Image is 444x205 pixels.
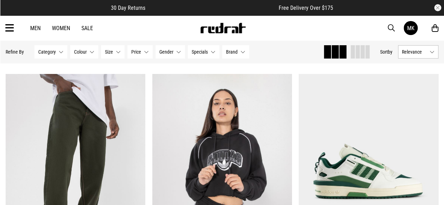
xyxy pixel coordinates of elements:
button: Colour [70,45,98,59]
span: Colour [74,49,87,55]
button: Specials [188,45,219,59]
span: Price [131,49,141,55]
span: Gender [159,49,173,55]
span: Brand [226,49,238,55]
button: Brand [222,45,249,59]
iframe: Customer reviews powered by Trustpilot [159,4,265,11]
p: Refine By [6,49,24,55]
button: Size [101,45,125,59]
span: 30 Day Returns [111,5,145,11]
div: MK [407,25,415,32]
a: Men [30,25,41,32]
button: Relevance [398,45,438,59]
img: Redrat logo [200,23,246,33]
span: Category [38,49,56,55]
a: Women [52,25,70,32]
span: Free Delivery Over $175 [279,5,333,11]
button: Category [34,45,67,59]
span: Relevance [402,49,427,55]
button: Price [127,45,153,59]
span: by [388,49,392,55]
button: Gender [155,45,185,59]
button: Sortby [380,48,392,56]
span: Size [105,49,113,55]
a: Sale [81,25,93,32]
span: Specials [192,49,208,55]
button: Open LiveChat chat widget [6,3,27,24]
